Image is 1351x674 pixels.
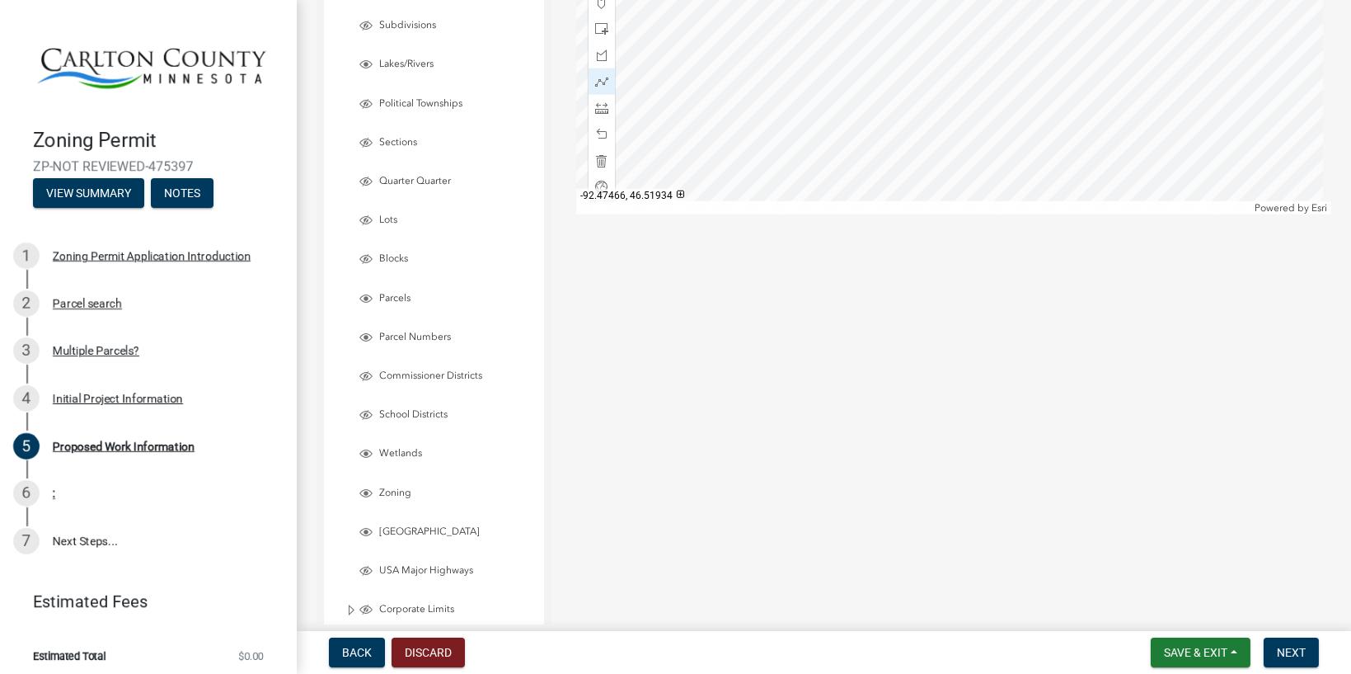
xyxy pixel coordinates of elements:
[375,370,537,383] span: Commissioner Districts
[375,408,537,422] span: School Districts
[357,292,537,309] div: Parcels
[13,243,40,269] div: 1
[1311,202,1327,214] a: Esri
[1151,638,1250,667] button: Save & Exit
[357,58,537,74] div: Lakes/Rivers
[375,175,537,188] span: Quarter Quarter
[345,603,357,620] span: Expand
[375,487,537,500] span: Zoning
[338,204,542,240] li: Lots
[338,243,542,279] li: Blocks
[53,250,251,262] div: Zoning Permit Application Introduction
[238,651,264,662] span: $0.00
[357,487,537,503] div: Zoning
[1264,638,1319,667] button: Next
[357,175,537,191] div: Quarter Quarter
[338,516,542,552] li: Fond du Lac Reservation
[375,447,537,460] span: Wetlands
[375,252,537,266] span: Blocks
[375,526,537,539] span: Fond du Lac Reservation
[33,17,270,111] img: Carlton County, Minnesota
[53,345,139,356] div: Multiple Parcels?
[1277,646,1306,659] span: Next
[375,58,537,71] span: Lakes/Rivers
[375,331,537,344] span: Parcel Numbers
[13,290,40,317] div: 2
[342,646,372,659] span: Back
[338,593,542,630] li: Corporate Limits
[357,370,537,386] div: Commissioner Districts
[338,477,542,513] li: Zoning
[13,433,40,460] div: 5
[357,252,537,269] div: Blocks
[33,129,284,153] h4: Zoning Permit
[1164,646,1227,659] span: Save & Exit
[357,331,537,347] div: Parcel Numbers
[375,603,537,616] span: Corporate Limits
[33,158,264,174] span: ZP-NOT REVIEWED-475397
[338,554,542,591] li: USA Major Highways
[357,19,537,35] div: Subdivisions
[357,447,537,464] div: Wetlands
[375,136,537,149] span: Sections
[392,638,465,667] button: Discard
[13,385,40,412] div: 4
[357,214,537,230] div: Lots
[338,398,542,435] li: School Districts
[375,292,537,305] span: Parcels
[13,528,40,554] div: 7
[375,564,537,577] span: USA Major Highways
[13,337,40,364] div: 3
[53,298,122,309] div: Parcel search
[33,188,144,201] wm-modal-confirm: Summary
[338,282,542,318] li: Parcels
[33,651,106,662] span: Estimated Total
[338,48,542,84] li: Lakes/Rivers
[151,188,213,201] wm-modal-confirm: Notes
[53,488,55,499] div: :
[53,393,183,404] div: Initial Project Information
[33,178,144,208] button: View Summary
[357,408,537,425] div: School Districts
[375,97,537,111] span: Political Townships
[338,9,542,45] li: Subdivisions
[338,437,542,474] li: Wetlands
[13,480,40,507] div: 6
[53,441,195,452] div: Proposed Work Information
[357,136,537,153] div: Sections
[338,126,542,163] li: Sections
[375,214,537,227] span: Lots
[375,19,537,32] span: Subdivisions
[13,585,270,618] a: Estimated Fees
[357,564,537,581] div: USA Major Highways
[338,321,542,357] li: Parcel Numbers
[357,526,537,542] div: Fond du Lac Reservation
[151,178,213,208] button: Notes
[338,87,542,124] li: Political Townships
[357,97,537,114] div: Political Townships
[357,603,537,620] div: Corporate Limits
[338,165,542,201] li: Quarter Quarter
[338,360,542,396] li: Commissioner Districts
[329,638,385,667] button: Back
[1250,201,1331,214] div: Powered by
